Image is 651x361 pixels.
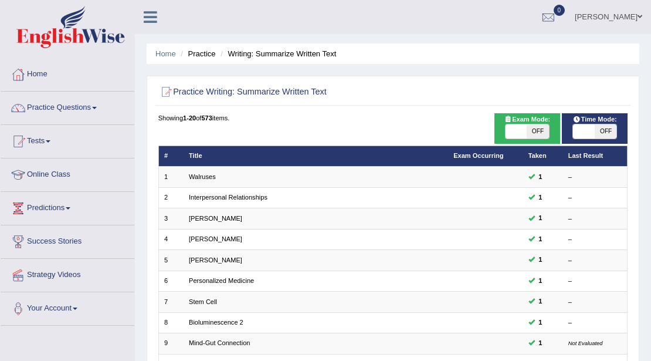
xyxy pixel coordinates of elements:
div: Show exams occurring in exams [494,113,560,144]
a: Home [155,49,176,58]
td: 6 [158,271,184,291]
a: Walruses [189,173,216,180]
b: 573 [201,114,212,122]
a: Practice Questions [1,92,134,121]
div: – [568,173,622,182]
div: – [568,276,622,286]
h2: Practice Writing: Summarize Written Text [158,85,449,100]
span: You can still take this question [535,338,546,349]
a: [PERSON_NAME] [189,215,242,222]
div: Showing of items. [158,113,628,123]
div: – [568,256,622,265]
span: OFF [595,124,617,139]
span: You can still take this question [535,172,546,183]
th: Taken [523,146,562,166]
span: You can still take this question [535,276,546,286]
td: 5 [158,250,184,271]
a: Your Account [1,292,134,322]
span: You can still take this question [535,234,546,245]
a: Bioluminescence 2 [189,319,243,326]
div: – [568,298,622,307]
div: – [568,318,622,328]
a: Stem Cell [189,298,217,305]
a: Personalized Medicine [189,277,254,284]
td: 3 [158,208,184,229]
a: Strategy Videos [1,259,134,288]
small: Not Evaluated [568,340,603,346]
div: – [568,235,622,244]
a: Exam Occurring [453,152,503,159]
span: You can still take this question [535,255,546,265]
a: [PERSON_NAME] [189,235,242,242]
a: Online Class [1,158,134,188]
span: You can still take this question [535,193,546,203]
a: Tests [1,125,134,154]
td: 8 [158,312,184,333]
th: Last Result [562,146,628,166]
span: Exam Mode: [500,114,554,125]
a: Mind-Gut Connection [189,339,250,346]
div: – [568,214,622,224]
span: Time Mode: [569,114,621,125]
span: You can still take this question [535,296,546,307]
td: 4 [158,229,184,249]
span: You can still take this question [535,213,546,224]
span: 0 [554,5,565,16]
th: # [158,146,184,166]
a: [PERSON_NAME] [189,257,242,264]
li: Practice [178,48,215,59]
a: Interpersonal Relationships [189,194,267,201]
a: Home [1,58,134,87]
td: 9 [158,333,184,354]
span: OFF [527,124,549,139]
a: Predictions [1,192,134,221]
span: You can still take this question [535,318,546,328]
td: 2 [158,187,184,208]
td: 1 [158,167,184,187]
td: 7 [158,292,184,312]
b: 1-20 [183,114,196,122]
a: Success Stories [1,225,134,255]
li: Writing: Summarize Written Text [218,48,336,59]
th: Title [184,146,448,166]
div: – [568,193,622,203]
